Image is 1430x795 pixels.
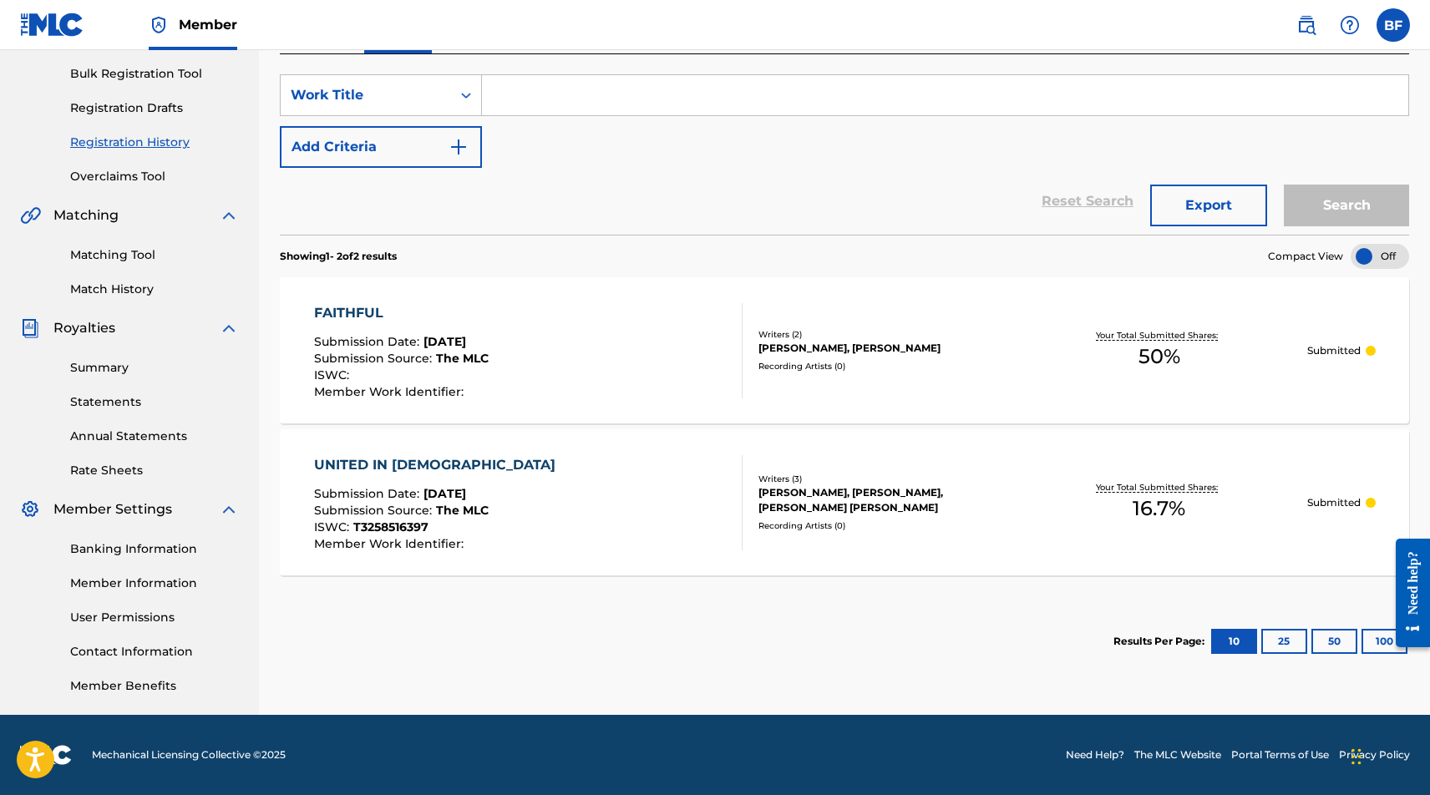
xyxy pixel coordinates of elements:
[314,519,353,534] span: ISWC :
[291,85,441,105] div: Work Title
[70,65,239,83] a: Bulk Registration Tool
[1307,495,1361,510] p: Submitted
[280,74,1409,235] form: Search Form
[423,486,466,501] span: [DATE]
[1113,634,1209,649] p: Results Per Page:
[314,486,423,501] span: Submission Date :
[1346,715,1430,795] iframe: Chat Widget
[280,277,1409,423] a: FAITHFULSubmission Date:[DATE]Submission Source:The MLCISWC:Member Work Identifier:Writers (2)[PE...
[1351,732,1362,782] div: Drag
[149,15,169,35] img: Top Rightsholder
[70,168,239,185] a: Overclaims Tool
[1066,747,1124,762] a: Need Help?
[1377,8,1410,42] div: User Menu
[314,384,468,399] span: Member Work Identifier :
[70,462,239,479] a: Rate Sheets
[314,367,353,382] span: ISWC :
[53,499,172,519] span: Member Settings
[314,503,436,518] span: Submission Source :
[219,499,239,519] img: expand
[70,246,239,264] a: Matching Tool
[20,499,40,519] img: Member Settings
[758,485,1011,515] div: [PERSON_NAME], [PERSON_NAME], [PERSON_NAME] [PERSON_NAME]
[20,205,41,225] img: Matching
[353,519,428,534] span: T3258516397
[280,429,1409,575] a: UNITED IN [DEMOGRAPHIC_DATA]Submission Date:[DATE]Submission Source:The MLCISWC:T3258516397Member...
[70,359,239,377] a: Summary
[1311,629,1357,654] button: 50
[53,205,119,225] span: Matching
[1134,747,1221,762] a: The MLC Website
[280,126,482,168] button: Add Criteria
[1150,185,1267,226] button: Export
[1333,8,1367,42] div: Help
[758,341,1011,356] div: [PERSON_NAME], [PERSON_NAME]
[758,519,1011,532] div: Recording Artists ( 0 )
[20,13,84,37] img: MLC Logo
[1268,249,1343,264] span: Compact View
[1383,521,1430,664] iframe: Resource Center
[314,536,468,551] span: Member Work Identifier :
[1339,747,1410,762] a: Privacy Policy
[1096,481,1222,494] p: Your Total Submitted Shares:
[758,360,1011,372] div: Recording Artists ( 0 )
[70,99,239,117] a: Registration Drafts
[70,677,239,695] a: Member Benefits
[70,428,239,445] a: Annual Statements
[1340,15,1360,35] img: help
[70,609,239,626] a: User Permissions
[179,15,237,34] span: Member
[314,351,436,366] span: Submission Source :
[70,281,239,298] a: Match History
[1133,494,1185,524] span: 16.7 %
[1231,747,1329,762] a: Portal Terms of Use
[1307,343,1361,358] p: Submitted
[70,540,239,558] a: Banking Information
[1362,629,1407,654] button: 100
[314,303,489,323] div: FAITHFUL
[449,137,469,157] img: 9d2ae6d4665cec9f34b9.svg
[1211,629,1257,654] button: 10
[1138,342,1180,372] span: 50 %
[20,745,72,765] img: logo
[219,318,239,338] img: expand
[436,351,489,366] span: The MLC
[423,334,466,349] span: [DATE]
[1261,629,1307,654] button: 25
[1290,8,1323,42] a: Public Search
[280,249,397,264] p: Showing 1 - 2 of 2 results
[92,747,286,762] span: Mechanical Licensing Collective © 2025
[53,318,115,338] span: Royalties
[219,205,239,225] img: expand
[758,473,1011,485] div: Writers ( 3 )
[1296,15,1316,35] img: search
[70,134,239,151] a: Registration History
[314,334,423,349] span: Submission Date :
[314,455,564,475] div: UNITED IN [DEMOGRAPHIC_DATA]
[70,575,239,592] a: Member Information
[70,393,239,411] a: Statements
[758,328,1011,341] div: Writers ( 2 )
[20,318,40,338] img: Royalties
[70,643,239,661] a: Contact Information
[1096,329,1222,342] p: Your Total Submitted Shares:
[436,503,489,518] span: The MLC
